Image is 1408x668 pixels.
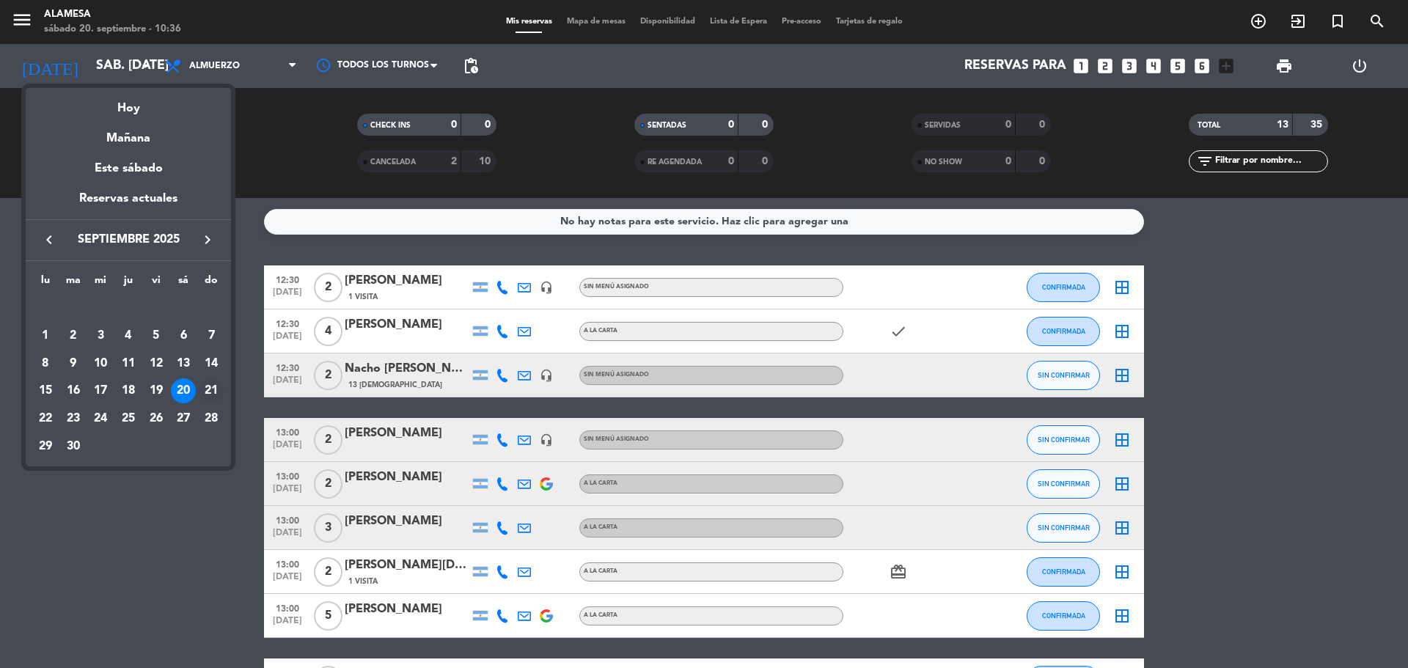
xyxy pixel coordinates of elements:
[32,294,225,322] td: SEP.
[142,322,170,350] td: 5 de septiembre de 2025
[61,434,86,459] div: 30
[199,351,224,376] div: 14
[40,231,58,249] i: keyboard_arrow_left
[62,230,194,249] span: septiembre 2025
[199,406,224,431] div: 28
[197,322,225,350] td: 7 de septiembre de 2025
[88,406,113,431] div: 24
[116,351,141,376] div: 11
[87,405,114,433] td: 24 de septiembre de 2025
[116,323,141,348] div: 4
[170,405,198,433] td: 27 de septiembre de 2025
[59,272,87,295] th: martes
[197,350,225,378] td: 14 de septiembre de 2025
[144,323,169,348] div: 5
[142,377,170,405] td: 19 de septiembre de 2025
[199,378,224,403] div: 21
[33,351,58,376] div: 8
[170,322,198,350] td: 6 de septiembre de 2025
[32,433,59,460] td: 29 de septiembre de 2025
[194,230,221,249] button: keyboard_arrow_right
[171,378,196,403] div: 20
[170,272,198,295] th: sábado
[33,406,58,431] div: 22
[199,323,224,348] div: 7
[32,405,59,433] td: 22 de septiembre de 2025
[88,323,113,348] div: 3
[59,405,87,433] td: 23 de septiembre de 2025
[170,350,198,378] td: 13 de septiembre de 2025
[33,378,58,403] div: 15
[197,405,225,433] td: 28 de septiembre de 2025
[170,377,198,405] td: 20 de septiembre de 2025
[59,322,87,350] td: 2 de septiembre de 2025
[87,350,114,378] td: 10 de septiembre de 2025
[59,377,87,405] td: 16 de septiembre de 2025
[87,322,114,350] td: 3 de septiembre de 2025
[26,118,231,148] div: Mañana
[199,231,216,249] i: keyboard_arrow_right
[142,405,170,433] td: 26 de septiembre de 2025
[26,189,231,219] div: Reservas actuales
[32,350,59,378] td: 8 de septiembre de 2025
[116,378,141,403] div: 18
[171,323,196,348] div: 6
[197,377,225,405] td: 21 de septiembre de 2025
[114,405,142,433] td: 25 de septiembre de 2025
[144,378,169,403] div: 19
[61,351,86,376] div: 9
[87,272,114,295] th: miércoles
[88,378,113,403] div: 17
[32,322,59,350] td: 1 de septiembre de 2025
[26,148,231,189] div: Este sábado
[144,406,169,431] div: 26
[61,323,86,348] div: 2
[144,351,169,376] div: 12
[59,350,87,378] td: 9 de septiembre de 2025
[32,272,59,295] th: lunes
[33,323,58,348] div: 1
[171,406,196,431] div: 27
[88,351,113,376] div: 10
[61,378,86,403] div: 16
[114,322,142,350] td: 4 de septiembre de 2025
[33,434,58,459] div: 29
[36,230,62,249] button: keyboard_arrow_left
[26,88,231,118] div: Hoy
[114,350,142,378] td: 11 de septiembre de 2025
[171,351,196,376] div: 13
[59,433,87,460] td: 30 de septiembre de 2025
[116,406,141,431] div: 25
[142,272,170,295] th: viernes
[197,272,225,295] th: domingo
[142,350,170,378] td: 12 de septiembre de 2025
[32,377,59,405] td: 15 de septiembre de 2025
[114,377,142,405] td: 18 de septiembre de 2025
[61,406,86,431] div: 23
[87,377,114,405] td: 17 de septiembre de 2025
[114,272,142,295] th: jueves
